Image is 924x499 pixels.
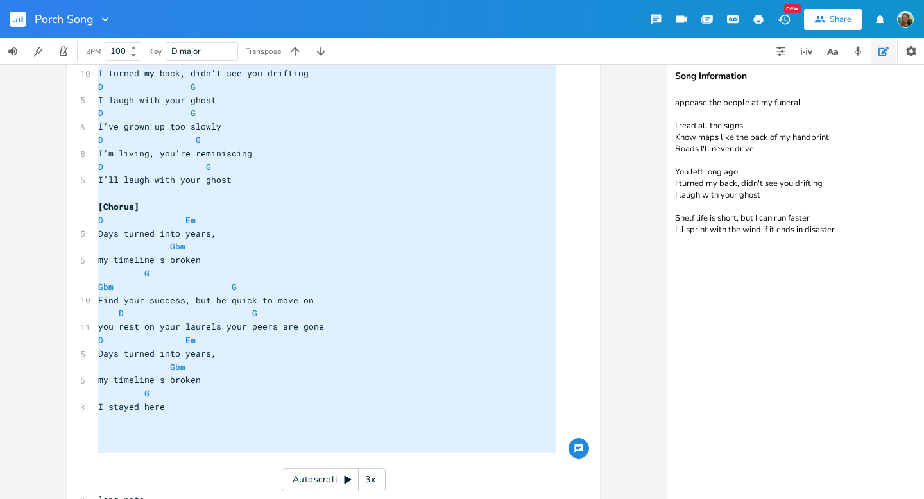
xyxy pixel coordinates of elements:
[171,46,201,57] span: D major
[98,121,221,132] span: I’ve grown up too slowly
[149,47,162,55] div: Key
[206,161,211,173] span: G
[98,228,216,239] span: Days turned into years,
[98,401,165,412] span: I stayed here
[252,307,257,319] span: G
[98,294,314,306] span: Find your success, but be quick to move on
[144,387,150,399] span: G
[170,361,185,373] span: Gbm
[98,334,103,346] span: D
[185,214,196,226] span: Em
[897,11,914,28] img: Olivia Burnette
[98,81,103,92] span: D
[191,81,196,92] span: G
[98,281,114,292] span: Gbm
[359,468,382,491] div: 3x
[98,94,216,106] span: I laugh with your ghost
[98,348,216,359] span: Days turned into years,
[98,254,201,266] span: my timeline's broken
[830,13,851,25] div: Share
[804,9,862,30] button: Share
[191,107,196,119] span: G
[98,161,103,173] span: D
[282,468,386,491] div: Autoscroll
[98,214,103,226] span: D
[98,174,232,185] span: I’ll laugh with your ghost
[98,374,201,385] span: my timeline's broken
[98,148,252,159] span: I’m living, you’re reminiscing
[144,267,150,279] span: G
[119,307,124,319] span: D
[185,334,196,346] span: Em
[86,48,101,55] div: BPM
[98,67,309,79] span: I turned my back, didn't see you drifting
[675,72,916,81] div: Song Information
[98,134,103,146] span: D
[784,4,801,13] div: New
[246,47,281,55] div: Transpose
[35,13,94,25] span: Porch Song
[667,89,924,499] textarea: appease the people at my funeral I read all the signs Know maps like the back of my handprint Roa...
[771,8,797,31] button: New
[170,241,185,252] span: Gbm
[98,107,103,119] span: D
[232,281,237,292] span: G
[196,134,201,146] span: G
[98,201,139,212] span: [Chorus]
[98,321,324,332] span: you rest on your laurels your peers are gone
